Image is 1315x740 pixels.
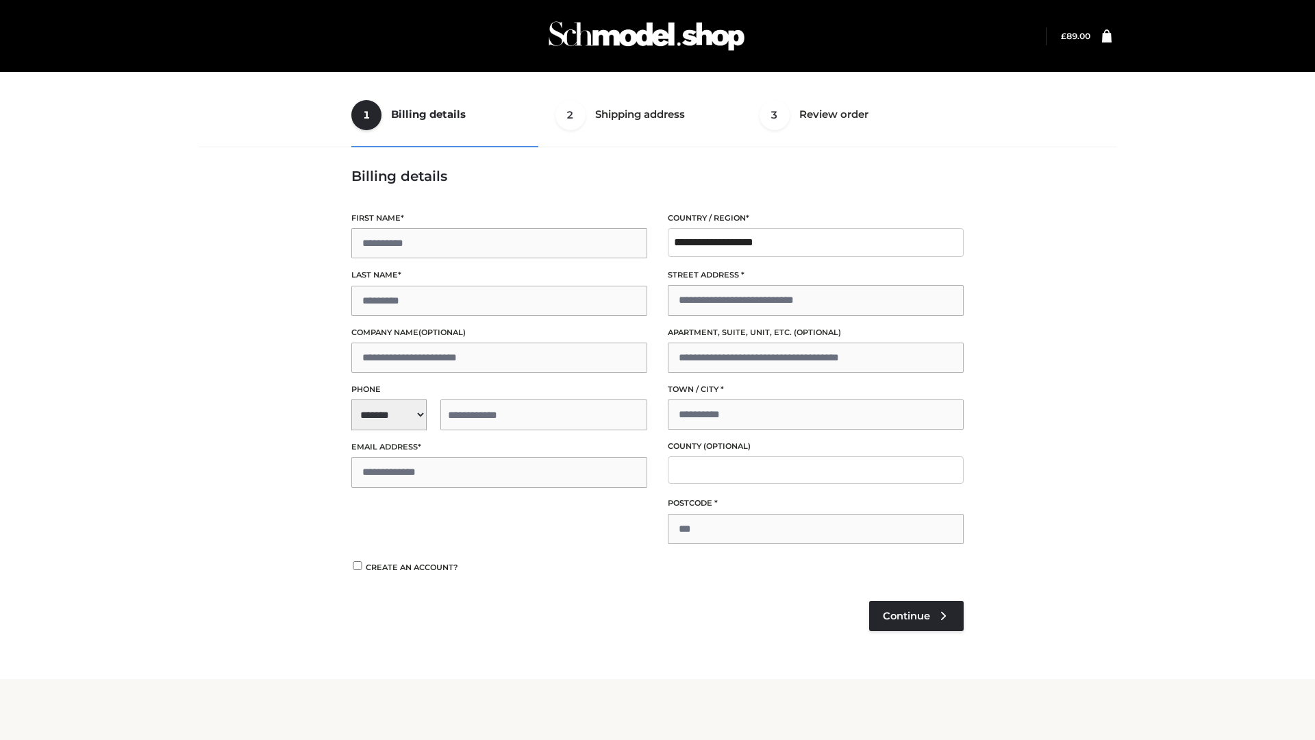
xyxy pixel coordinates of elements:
[351,441,647,454] label: Email address
[418,328,466,337] span: (optional)
[351,383,647,396] label: Phone
[351,269,647,282] label: Last name
[668,212,964,225] label: Country / Region
[703,441,751,451] span: (optional)
[544,9,749,63] img: Schmodel Admin 964
[351,212,647,225] label: First name
[1061,31,1066,41] span: £
[351,561,364,570] input: Create an account?
[351,168,964,184] h3: Billing details
[1061,31,1090,41] a: £89.00
[668,269,964,282] label: Street address
[794,328,841,337] span: (optional)
[668,383,964,396] label: Town / City
[668,440,964,453] label: County
[366,563,458,572] span: Create an account?
[668,326,964,339] label: Apartment, suite, unit, etc.
[869,601,964,631] a: Continue
[668,497,964,510] label: Postcode
[1061,31,1090,41] bdi: 89.00
[883,610,930,622] span: Continue
[351,326,647,339] label: Company name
